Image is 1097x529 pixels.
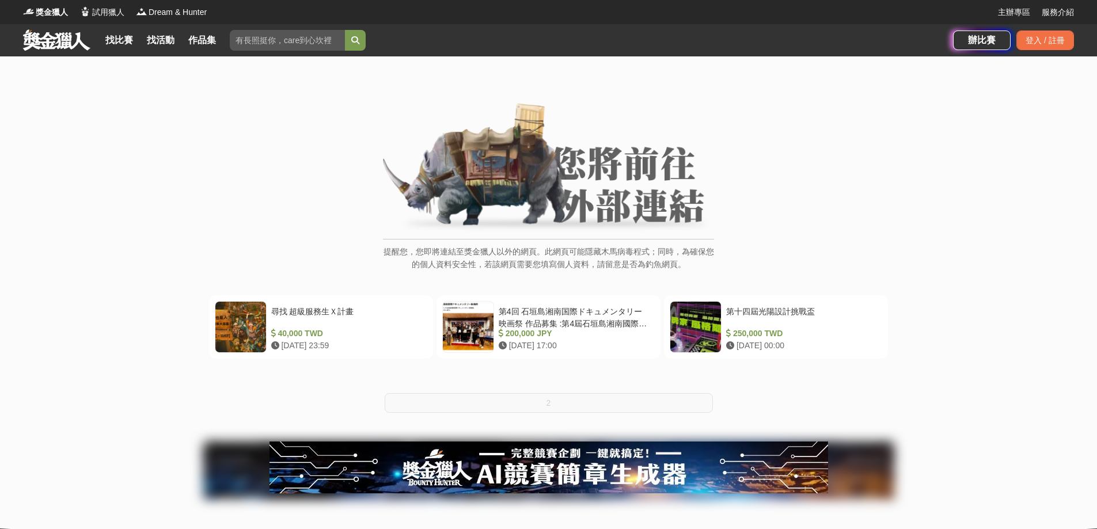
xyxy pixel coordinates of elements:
[23,6,35,17] img: Logo
[149,6,207,18] span: Dream & Hunter
[184,32,221,48] a: 作品集
[726,340,878,352] div: [DATE] 00:00
[499,328,650,340] div: 200,000 JPY
[23,6,68,18] a: Logo獎金獵人
[383,245,714,283] p: 提醒您，您即將連結至獎金獵人以外的網頁。此網頁可能隱藏木馬病毒程式；同時，為確保您的個人資料安全性，若該網頁需要您填寫個人資料，請留意是否為釣魚網頁。
[271,306,423,328] div: 尋找 超級服務生Ｘ計畫
[79,6,91,17] img: Logo
[953,31,1011,50] a: 辦比賽
[269,442,828,493] img: e66c81bb-b616-479f-8cf1-2a61d99b1888.jpg
[726,328,878,340] div: 250,000 TWD
[209,295,433,359] a: 尋找 超級服務生Ｘ計畫 40,000 TWD [DATE] 23:59
[271,328,423,340] div: 40,000 TWD
[499,340,650,352] div: [DATE] 17:00
[271,340,423,352] div: [DATE] 23:59
[726,306,878,328] div: 第十四屆光陽設計挑戰盃
[92,6,124,18] span: 試用獵人
[499,306,650,328] div: 第4回 石垣島湘南国際ドキュメンタリー映画祭 作品募集 :第4屆石垣島湘南國際紀錄片電影節作品徵集
[664,295,888,359] a: 第十四屆光陽設計挑戰盃 250,000 TWD [DATE] 00:00
[383,103,714,233] img: External Link Banner
[101,32,138,48] a: 找比賽
[136,6,207,18] a: LogoDream & Hunter
[436,295,661,359] a: 第4回 石垣島湘南国際ドキュメンタリー映画祭 作品募集 :第4屆石垣島湘南國際紀錄片電影節作品徵集 200,000 JPY [DATE] 17:00
[1016,31,1074,50] div: 登入 / 註冊
[1042,6,1074,18] a: 服務介紹
[230,30,345,51] input: 有長照挺你，care到心坎裡！青春出手，拍出照顧 影音徵件活動
[36,6,68,18] span: 獎金獵人
[998,6,1030,18] a: 主辦專區
[385,393,713,413] button: 2
[79,6,124,18] a: Logo試用獵人
[142,32,179,48] a: 找活動
[136,6,147,17] img: Logo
